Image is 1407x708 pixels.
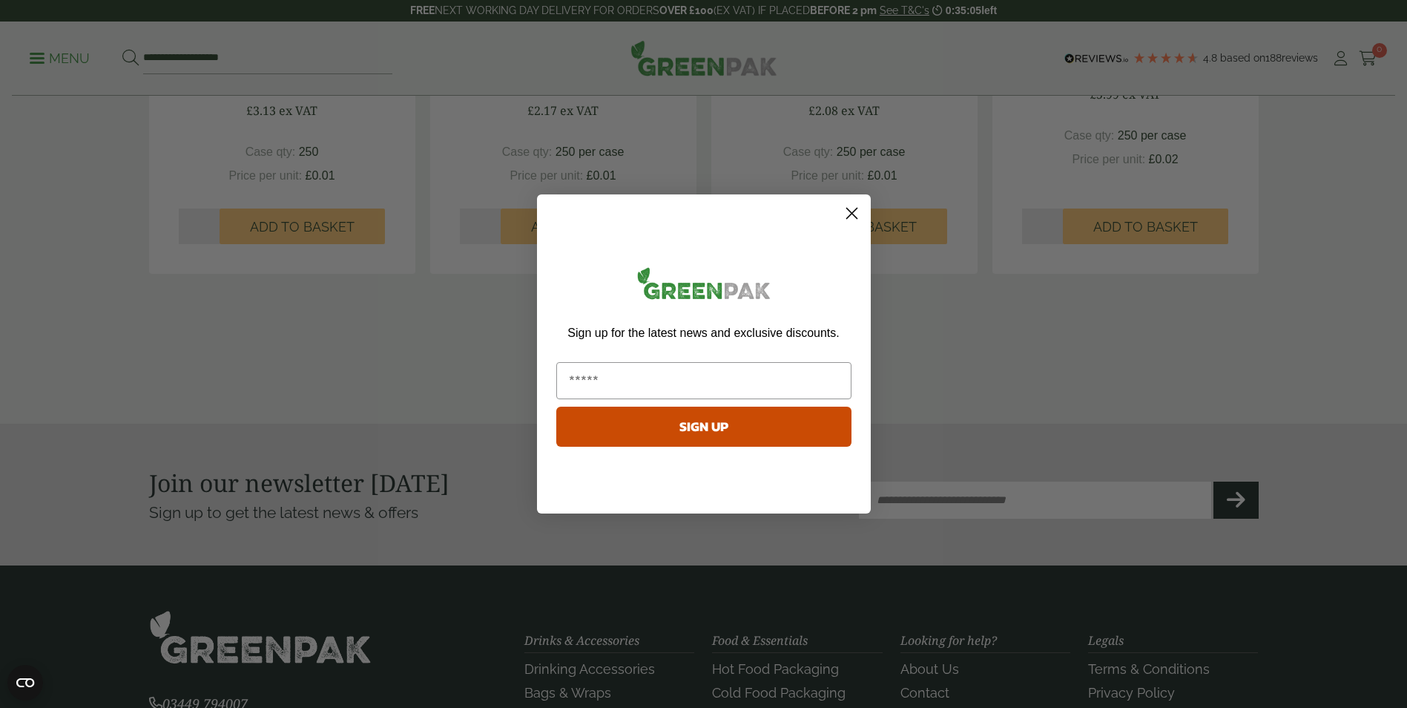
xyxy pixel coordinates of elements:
span: Sign up for the latest news and exclusive discounts. [567,327,839,339]
button: SIGN UP [556,407,851,447]
button: Close dialog [839,200,865,226]
img: greenpak_logo [556,261,851,311]
input: Email [556,362,851,399]
button: Open CMP widget [7,665,43,701]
